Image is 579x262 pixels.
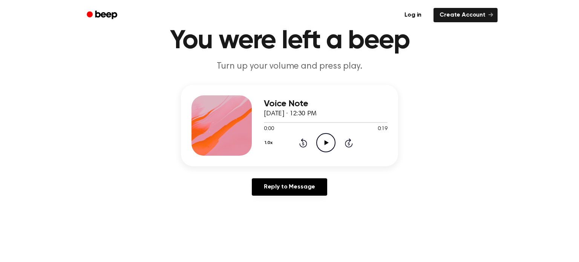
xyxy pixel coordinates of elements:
h1: You were left a beep [96,27,482,54]
a: Reply to Message [252,178,327,196]
span: 0:00 [264,125,274,133]
a: Log in [397,6,429,24]
p: Turn up your volume and press play. [145,60,434,73]
span: 0:19 [378,125,388,133]
span: [DATE] · 12:30 PM [264,110,317,117]
button: 1.0x [264,136,275,149]
h3: Voice Note [264,99,388,109]
a: Create Account [433,8,498,22]
a: Beep [81,8,124,23]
